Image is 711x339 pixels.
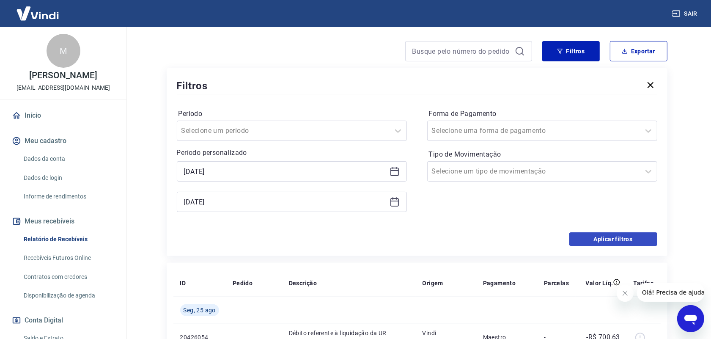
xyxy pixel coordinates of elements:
button: Conta Digital [10,311,116,330]
label: Período [178,109,405,119]
iframe: Botão para abrir a janela de mensagens [677,305,704,332]
p: Pedido [233,279,253,287]
span: Seg, 25 ago [184,306,216,314]
p: ID [180,279,186,287]
a: Dados de login [20,169,116,187]
button: Filtros [542,41,600,61]
p: Parcelas [544,279,569,287]
iframe: Mensagem da empresa [637,283,704,302]
a: Disponibilização de agenda [20,287,116,304]
button: Meus recebíveis [10,212,116,231]
p: Período personalizado [177,148,407,158]
iframe: Fechar mensagem [617,285,634,302]
a: Relatório de Recebíveis [20,231,116,248]
a: Informe de rendimentos [20,188,116,205]
div: M [47,34,80,68]
button: Sair [670,6,701,22]
button: Aplicar filtros [569,232,657,246]
button: Exportar [610,41,667,61]
p: [PERSON_NAME] [29,71,97,80]
p: [EMAIL_ADDRESS][DOMAIN_NAME] [16,83,110,92]
button: Meu cadastro [10,132,116,150]
label: Tipo de Movimentação [429,149,656,160]
p: Valor Líq. [586,279,613,287]
label: Forma de Pagamento [429,109,656,119]
input: Data inicial [184,165,386,178]
span: Olá! Precisa de ajuda? [5,6,71,13]
p: Descrição [289,279,317,287]
h5: Filtros [177,79,208,93]
a: Recebíveis Futuros Online [20,249,116,267]
input: Data final [184,196,386,208]
p: Tarifas [634,279,654,287]
input: Busque pelo número do pedido [412,45,511,58]
a: Contratos com credores [20,268,116,286]
a: Início [10,106,116,125]
a: Dados da conta [20,150,116,168]
p: Pagamento [483,279,516,287]
p: Origem [423,279,443,287]
img: Vindi [10,0,65,26]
